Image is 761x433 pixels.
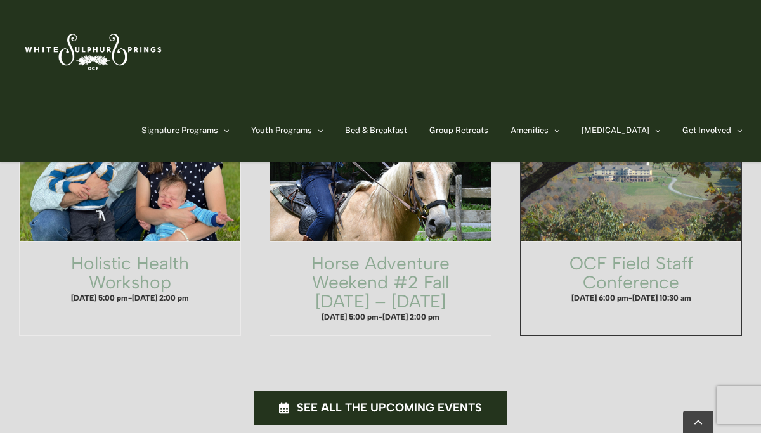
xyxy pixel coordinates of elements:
a: OCF Field Staff Conference [521,104,741,241]
a: OCF Field Staff Conference [569,252,693,293]
span: Bed & Breakfast [345,126,407,134]
span: [DATE] 6:00 pm [571,294,628,302]
h4: - [533,292,729,304]
span: Group Retreats [429,126,488,134]
a: Get Involved [682,99,742,162]
span: Youth Programs [251,126,312,134]
a: Horse Adventure Weekend #2 Fall [DATE] – [DATE] [311,252,450,312]
a: Holistic Health Workshop [20,104,240,241]
nav: Main Menu Sticky [141,99,742,162]
span: [DATE] 2:00 pm [132,294,189,302]
a: Bed & Breakfast [345,99,407,162]
h4: - [283,311,478,323]
h4: - [32,292,228,304]
span: [DATE] 5:00 pm [322,313,379,321]
span: [DATE] 10:30 am [632,294,691,302]
span: See all the upcoming events [297,401,482,415]
img: White Sulphur Springs Logo [19,20,165,79]
span: Signature Programs [141,126,218,134]
span: [DATE] 5:00 pm [71,294,128,302]
a: Group Retreats [429,99,488,162]
span: [MEDICAL_DATA] [582,126,649,134]
a: See all the upcoming events [254,391,508,425]
a: [MEDICAL_DATA] [582,99,660,162]
span: [DATE] 2:00 pm [382,313,439,321]
a: Signature Programs [141,99,229,162]
span: Get Involved [682,126,731,134]
a: Youth Programs [251,99,323,162]
a: Amenities [511,99,559,162]
a: Holistic Health Workshop [71,252,189,293]
a: Horse Adventure Weekend #2 Fall Friday – Sunday [270,104,491,241]
span: Amenities [511,126,549,134]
